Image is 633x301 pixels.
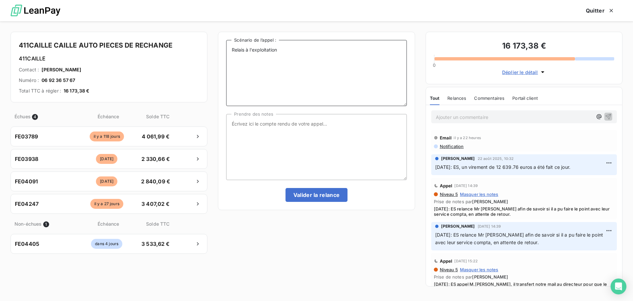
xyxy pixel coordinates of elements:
[472,274,508,280] span: [PERSON_NAME]
[226,40,407,106] textarea: Relais à l'exploitation
[138,155,173,163] span: 2 330,66 €
[19,88,61,94] span: Total TTC à régler :
[140,220,175,227] span: Solde TTC
[500,68,548,76] button: Déplier le détail
[440,258,453,264] span: Appel
[15,240,39,248] span: FE04405
[90,132,124,141] span: il y a 118 jours
[447,95,466,101] span: Relances
[96,154,117,164] span: [DATE]
[440,135,452,140] span: Email
[578,4,622,18] button: Quitter
[42,77,75,84] span: 06 92 36 57 67
[19,40,199,51] h4: 411CAILLE CAILLE AUTO PIECES DE RECHANGE
[478,224,501,228] span: [DATE] 14:39
[460,267,498,272] span: Masquer les notes
[454,136,481,140] span: il y a 22 heures
[435,232,605,245] span: [DATE]: ES relance Mr [PERSON_NAME] afin de savoir si il a pu faire le point avec leur service co...
[19,55,199,62] h6: 411CAILLE
[502,69,538,76] span: Déplier le détail
[439,144,464,149] span: Notification
[454,184,478,188] span: [DATE] 14:39
[440,183,453,188] span: Appel
[138,240,173,248] span: 3 533,62 €
[15,113,31,120] span: Échues
[430,95,440,101] span: Tout
[15,220,42,227] span: Non-échues
[138,132,173,140] span: 4 061,99 €
[77,113,139,120] span: Échéance
[77,220,139,227] span: Échéance
[434,199,614,204] span: Prise de notes par
[441,223,475,229] span: [PERSON_NAME]
[138,177,173,185] span: 2 840,09 €
[434,282,614,292] span: [DATE]: ES appel M.[PERSON_NAME], il transfert notre mail au directeur pour que le règlement des ...
[15,155,38,163] span: FE03938
[19,66,39,73] span: Contact :
[434,274,614,280] span: Prise de notes par
[138,200,173,208] span: 3 407,02 €
[439,267,458,272] span: Niveau 5
[454,259,478,263] span: [DATE] 15:22
[96,176,117,186] span: [DATE]
[434,40,614,53] h3: 16 173,38 €
[19,77,39,84] span: Numéro :
[15,132,38,140] span: FE03789
[32,114,38,120] span: 4
[90,199,123,209] span: il y a 27 jours
[439,192,458,197] span: Niveau 5
[15,200,39,208] span: FE04247
[472,199,508,204] span: [PERSON_NAME]
[478,157,514,161] span: 22 août 2025, 10:32
[64,88,90,94] span: 16 173,38 €
[11,2,60,20] img: logo LeanPay
[441,156,475,162] span: [PERSON_NAME]
[286,188,348,202] button: Valider la relance
[15,177,38,185] span: FE04091
[434,206,614,217] span: [DATE]: ES relance Mr [PERSON_NAME] afin de savoir si il a pu faire le point avec leur service co...
[460,192,498,197] span: Masquer les notes
[140,113,175,120] span: Solde TTC
[433,62,436,68] span: 0
[43,221,49,227] span: 1
[474,95,504,101] span: Commentaires
[42,66,81,73] span: [PERSON_NAME]
[435,164,570,170] span: [DATE]: ES, un virement de 12 639.76 euros a été fait ce jour.
[611,279,626,294] div: Open Intercom Messenger
[512,95,538,101] span: Portail client
[91,239,122,249] span: dans 4 jours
